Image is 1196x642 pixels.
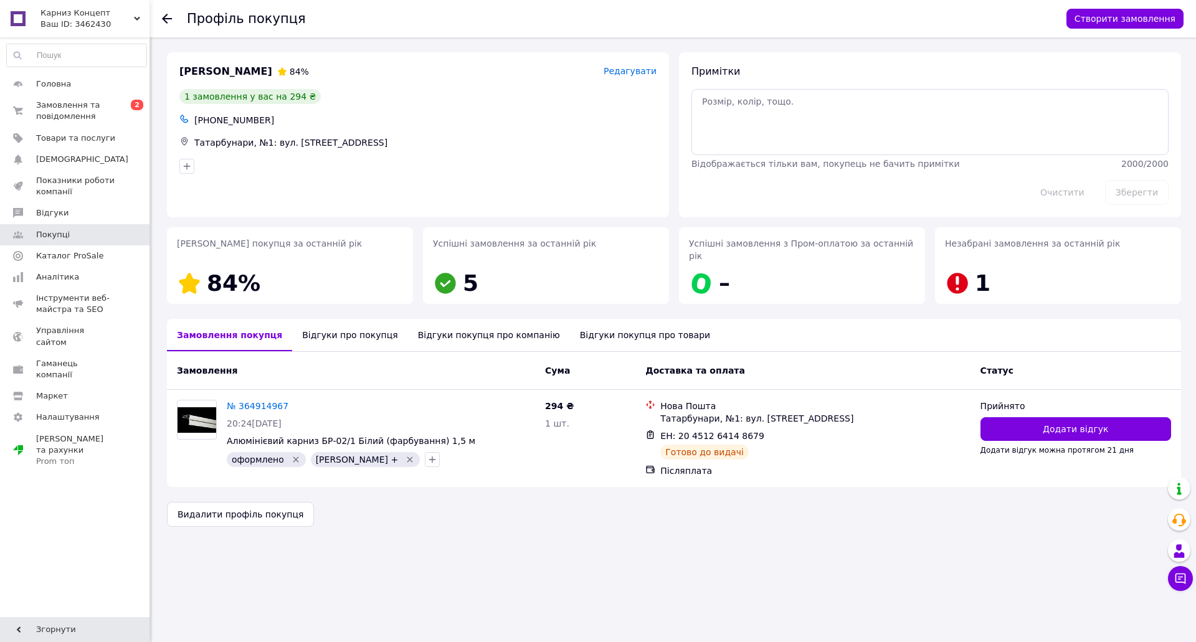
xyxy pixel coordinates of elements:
div: Відгуки про покупця [292,319,407,351]
span: [PERSON_NAME] [179,65,272,79]
span: оформлено [232,455,284,465]
span: Примітки [691,65,740,77]
div: Відгуки покупця про компанію [408,319,570,351]
span: Замовлення [177,366,237,375]
img: Фото товару [178,407,216,433]
span: [PERSON_NAME] та рахунки [36,433,115,468]
button: Створити замовлення [1066,9,1184,29]
a: № 364914967 [227,401,288,411]
div: Нова Пошта [660,400,970,412]
span: Налаштування [36,412,100,423]
span: Покупці [36,229,70,240]
span: 84% [207,270,260,296]
span: Незабрані замовлення за останній рік [945,238,1120,248]
span: Успішні замовлення за останній рік [433,238,596,248]
span: – [719,270,730,296]
input: Пошук [7,44,146,67]
span: [PERSON_NAME] покупця за останній рік [177,238,362,248]
div: Prom топ [36,456,115,467]
button: Додати відгук [980,417,1171,441]
span: 1 [975,270,990,296]
span: 84% [290,67,309,77]
span: 1 шт. [545,418,569,428]
div: Прийнято [980,400,1171,412]
div: Готово до видачі [660,445,749,460]
div: Повернутися назад [162,12,172,25]
span: Додати відгук [1043,423,1108,435]
div: [PHONE_NUMBER] [192,111,659,129]
span: 294 ₴ [545,401,574,411]
span: Замовлення та повідомлення [36,100,115,122]
div: Відгуки покупця про товари [570,319,720,351]
div: Татарбунари, №1: вул. [STREET_ADDRESS] [192,134,659,151]
button: Видалити профіль покупця [167,502,314,527]
span: Товари та послуги [36,133,115,144]
svg: Видалити мітку [405,455,415,465]
span: Карниз Концепт [40,7,134,19]
span: 2000 / 2000 [1121,159,1169,169]
span: 5 [463,270,478,296]
span: Доставка та оплата [645,366,745,375]
button: Чат з покупцем [1168,566,1193,591]
span: [DEMOGRAPHIC_DATA] [36,154,128,165]
span: Аналітика [36,271,79,283]
svg: Видалити мітку [291,455,301,465]
span: Показники роботи компанії [36,175,115,197]
span: Cума [545,366,570,375]
span: Відгуки [36,207,69,219]
span: Управління сайтом [36,325,115,347]
a: Алюмінієвий карниз БР-02/1 Білий (фарбування) 1,5 м [227,436,475,446]
span: Інструменти веб-майстра та SEO [36,293,115,315]
div: Післяплата [660,465,970,477]
a: Фото товару [177,400,217,440]
span: 20:24[DATE] [227,418,282,428]
div: Татарбунари, №1: вул. [STREET_ADDRESS] [660,412,970,425]
div: Замовлення покупця [167,319,292,351]
span: 2 [131,100,143,110]
span: Редагувати [604,66,657,76]
span: Головна [36,78,71,90]
span: Відображається тільки вам, покупець не бачить примітки [691,159,960,169]
span: [PERSON_NAME] + [316,455,398,465]
span: Статус [980,366,1013,375]
span: ЕН: 20 4512 6414 8679 [660,431,764,441]
div: 1 замовлення у вас на 294 ₴ [179,89,321,104]
span: Успішні замовлення з Пром-оплатою за останній рік [689,238,913,261]
span: Каталог ProSale [36,250,103,262]
div: Ваш ID: 3462430 [40,19,149,30]
span: Гаманець компанії [36,358,115,380]
span: Маркет [36,390,68,402]
h1: Профіль покупця [187,11,306,26]
span: Додати відгук можна протягом 21 дня [980,446,1134,455]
